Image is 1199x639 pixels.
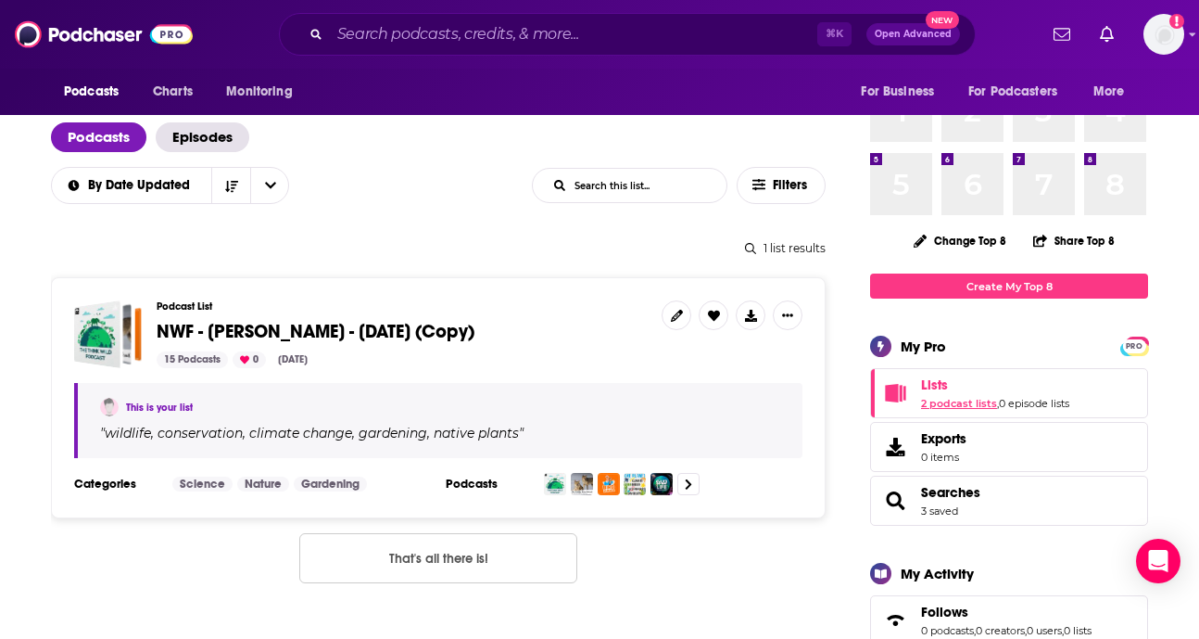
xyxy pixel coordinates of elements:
[1093,79,1125,105] span: More
[279,13,976,56] div: Search podcasts, credits, & more...
[974,624,976,637] span: ,
[1080,74,1148,109] button: open menu
[997,397,999,410] span: ,
[250,168,289,203] button: open menu
[213,74,316,109] button: open menu
[74,300,142,368] a: NWF - David Mizejewski - Sept 19, 2025 (Copy)
[1062,624,1064,637] span: ,
[921,451,966,464] span: 0 items
[271,351,315,368] div: [DATE]
[64,79,119,105] span: Podcasts
[875,30,952,39] span: Open Advanced
[157,322,474,342] a: NWF - [PERSON_NAME] - [DATE] (Copy)
[861,79,934,105] span: For Business
[15,17,193,52] img: Podchaser - Follow, Share and Rate Podcasts
[877,607,914,633] a: Follows
[921,377,948,393] span: Lists
[211,168,250,203] button: Sort Direction
[74,477,158,492] h3: Categories
[88,179,196,192] span: By Date Updated
[157,351,228,368] div: 15 Podcasts
[921,624,974,637] a: 0 podcasts
[968,79,1057,105] span: For Podcasters
[901,338,946,355] div: My Pro
[141,74,204,109] a: Charts
[902,229,1017,252] button: Change Top 8
[153,79,193,105] span: Charts
[51,167,289,204] h2: Choose List sort
[51,74,143,109] button: open menu
[172,477,233,492] a: Science
[105,425,519,441] span: wildlife, conservation, climate change, gardening, native plants
[126,402,193,414] a: This is your list
[1123,339,1145,353] span: PRO
[926,11,959,29] span: New
[848,74,957,109] button: open menu
[233,351,266,368] div: 0
[921,505,958,518] a: 3 saved
[921,430,966,447] span: Exports
[624,473,646,495] img: One Planet Podcast · Climate Change, Politics, Sustainability, Environmental Solutions, Renewable...
[773,179,810,192] span: Filters
[877,488,914,514] a: Searches
[976,624,1025,637] a: 0 creators
[51,122,146,152] a: Podcasts
[999,397,1069,410] a: 0 episode lists
[51,241,826,255] div: 1 list results
[1143,14,1184,55] button: Show profile menu
[877,380,914,406] a: Lists
[870,274,1148,299] a: Create My Top 8
[1027,624,1062,637] a: 0 users
[773,300,802,330] button: Show More Button
[156,122,249,152] a: Episodes
[446,477,529,492] h3: Podcasts
[866,23,960,45] button: Open AdvancedNew
[294,477,367,492] a: Gardening
[1032,223,1116,259] button: Share Top 8
[1092,19,1121,50] a: Show notifications dropdown
[237,477,289,492] a: Nature
[330,19,817,49] input: Search podcasts, credits, & more...
[921,604,1092,620] a: Follows
[901,565,974,582] div: My Activity
[870,476,1148,526] span: Searches
[956,74,1084,109] button: open menu
[1123,339,1145,352] a: PRO
[544,473,566,495] img: The Think Wildlife Podcast
[817,22,852,46] span: ⌘ K
[1143,14,1184,55] img: User Profile
[1025,624,1027,637] span: ,
[571,473,593,495] img: Wildlife Wire
[100,398,119,416] img: Hali Simon
[1143,14,1184,55] span: Logged in as HSimon
[877,434,914,460] span: Exports
[157,300,647,313] h3: Podcast List
[1136,539,1180,583] div: Open Intercom Messenger
[737,167,826,204] button: Filters
[51,179,212,192] button: open menu
[1046,19,1078,50] a: Show notifications dropdown
[598,473,620,495] img: BIRD HUGGER
[921,397,997,410] a: 2 podcast lists
[1064,624,1092,637] a: 0 lists
[921,604,968,620] span: Follows
[299,533,577,583] button: Nothing here.
[157,320,474,343] span: NWF - [PERSON_NAME] - [DATE] (Copy)
[870,368,1148,418] span: Lists
[870,422,1148,472] a: Exports
[100,425,524,441] span: " "
[226,79,292,105] span: Monitoring
[921,484,980,501] a: Searches
[1169,14,1184,29] svg: Add a profile image
[921,377,1069,393] a: Lists
[650,473,673,495] img: The Wild Life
